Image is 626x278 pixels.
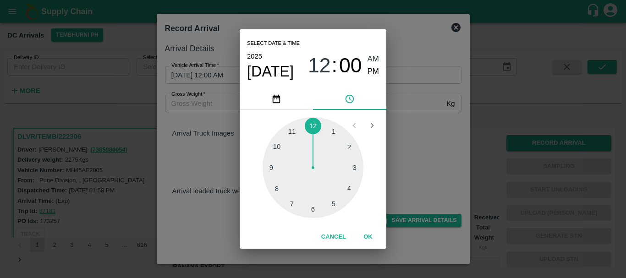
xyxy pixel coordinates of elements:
[368,53,379,65] button: AM
[247,62,294,81] button: [DATE]
[339,54,362,77] span: 00
[353,229,383,245] button: OK
[368,65,379,78] button: PM
[308,54,331,77] span: 12
[247,37,300,50] span: Select date & time
[313,88,386,110] button: pick time
[308,53,331,77] button: 12
[318,229,350,245] button: Cancel
[332,53,337,77] span: :
[363,117,381,134] button: Open next view
[247,50,262,62] button: 2025
[339,53,362,77] button: 00
[240,88,313,110] button: pick date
